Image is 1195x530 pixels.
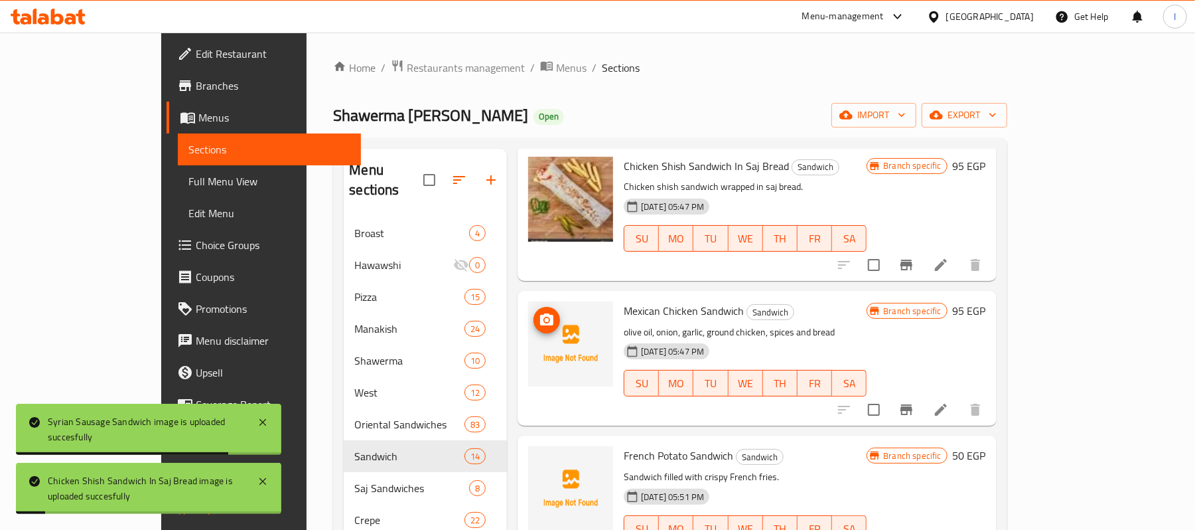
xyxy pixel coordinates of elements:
button: SU [624,370,659,397]
nav: breadcrumb [333,59,1007,76]
h2: Menu sections [349,160,423,200]
span: MO [664,229,688,248]
span: Chicken Shish Sandwich In Saj Bread [624,156,789,176]
a: Branches [167,70,361,102]
a: Edit Restaurant [167,38,361,70]
span: 15 [465,291,485,304]
span: Branches [196,78,350,94]
span: Sandwich [747,305,794,320]
span: Open [533,111,564,122]
span: Sections [188,141,350,157]
span: Menus [198,110,350,126]
button: Branch-specific-item [890,394,922,426]
span: [DATE] 05:47 PM [636,345,709,358]
div: items [464,385,486,400]
div: West12 [344,377,507,408]
span: Branch specific [878,305,946,317]
div: Sandwich14 [344,440,507,472]
span: Upsell [196,365,350,381]
span: Crepe [354,512,464,528]
span: [DATE] 05:51 PM [636,491,709,503]
span: MO [664,374,688,393]
div: Hawawshi0 [344,249,507,281]
span: Branch specific [878,450,946,462]
a: Menus [540,59,587,76]
a: Coverage Report [167,389,361,420]
span: Coupons [196,269,350,285]
span: 10 [465,355,485,367]
span: 12 [465,387,485,399]
button: TH [763,370,798,397]
button: SA [832,225,867,252]
button: MO [659,370,693,397]
span: WE [734,374,758,393]
a: Upsell [167,357,361,389]
span: 14 [465,450,485,463]
li: / [592,60,597,76]
li: / [381,60,386,76]
div: Pizza [354,289,464,305]
span: I [1174,9,1176,24]
span: French Potato Sandwich [624,446,733,466]
a: Menu disclaimer [167,325,361,357]
button: upload picture [533,307,560,333]
span: Branch specific [878,159,946,172]
div: Sandwich [746,304,794,320]
span: Sandwich [737,450,783,465]
p: Chicken shish sandwich wrapped in saj bread. [624,179,867,195]
button: SU [624,225,659,252]
span: Saj Sandwiches [354,480,469,496]
div: Menu-management [802,9,884,25]
a: Edit Menu [178,197,361,229]
button: delete [959,249,991,281]
span: 8 [470,482,485,495]
div: Syrian Sausage Sandwich image is uploaded succesfully [48,414,244,444]
span: SA [837,374,861,393]
span: import [842,107,906,124]
div: Shawerma10 [344,345,507,377]
button: WE [729,225,763,252]
span: export [932,107,997,124]
button: FR [798,370,832,397]
span: Sandwich [354,448,464,464]
span: Choice Groups [196,237,350,253]
span: Restaurants management [407,60,525,76]
div: Hawawshi [354,257,453,273]
h6: 95 EGP [953,157,986,175]
img: Chicken Shish Sandwich In Saj Bread [528,157,613,242]
div: Oriental Sandwiches83 [344,408,507,440]
p: Sandwich filled with crispy French fries. [624,469,867,486]
a: Sections [178,133,361,165]
span: 0 [470,259,485,272]
a: Coupons [167,261,361,293]
div: Saj Sandwiches8 [344,472,507,504]
div: Sandwich [792,159,839,175]
button: TU [693,225,728,252]
span: 4 [470,227,485,240]
span: SA [837,229,861,248]
span: Shawerma [PERSON_NAME] [333,100,528,130]
button: WE [729,370,763,397]
div: Chicken Shish Sandwich In Saj Bread image is uploaded succesfully [48,474,244,503]
li: / [530,60,535,76]
span: 24 [465,323,485,335]
span: Menus [556,60,587,76]
a: Restaurants management [391,59,525,76]
div: West [354,385,464,400]
span: TU [699,374,723,393]
span: Broast [354,225,469,241]
img: Mexican Chicken Sandwich [528,302,613,387]
span: Manakish [354,321,464,337]
span: TH [768,229,792,248]
span: [DATE] 05:47 PM [636,201,709,213]
h6: 95 EGP [953,302,986,320]
button: FR [798,225,832,252]
div: Broast4 [344,217,507,249]
button: import [831,103,916,128]
button: TU [693,370,728,397]
p: olive oil, onion, garlic, ground chicken, spices and bread [624,324,867,341]
a: Full Menu View [178,165,361,197]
